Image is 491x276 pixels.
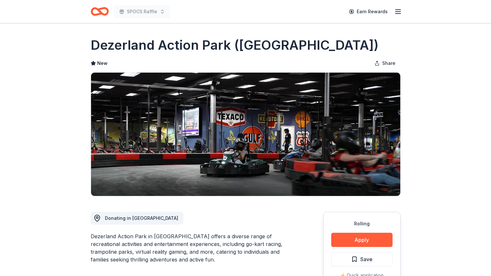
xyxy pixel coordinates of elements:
[91,232,292,263] div: Dezerland Action Park in [GEOGRAPHIC_DATA] offers a diverse range of recreational activities and ...
[331,252,393,266] button: Save
[345,6,392,17] a: Earn Rewards
[97,59,107,67] span: New
[105,215,178,221] span: Donating in [GEOGRAPHIC_DATA]
[91,73,400,196] img: Image for Dezerland Action Park (Miami)
[114,5,170,18] button: SPOCS Raffle
[91,36,379,54] h1: Dezerland Action Park ([GEOGRAPHIC_DATA])
[91,4,109,19] a: Home
[360,255,373,263] span: Save
[331,220,393,228] div: Rolling
[382,59,395,67] span: Share
[331,233,393,247] button: Apply
[369,57,401,70] button: Share
[127,8,157,15] span: SPOCS Raffle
